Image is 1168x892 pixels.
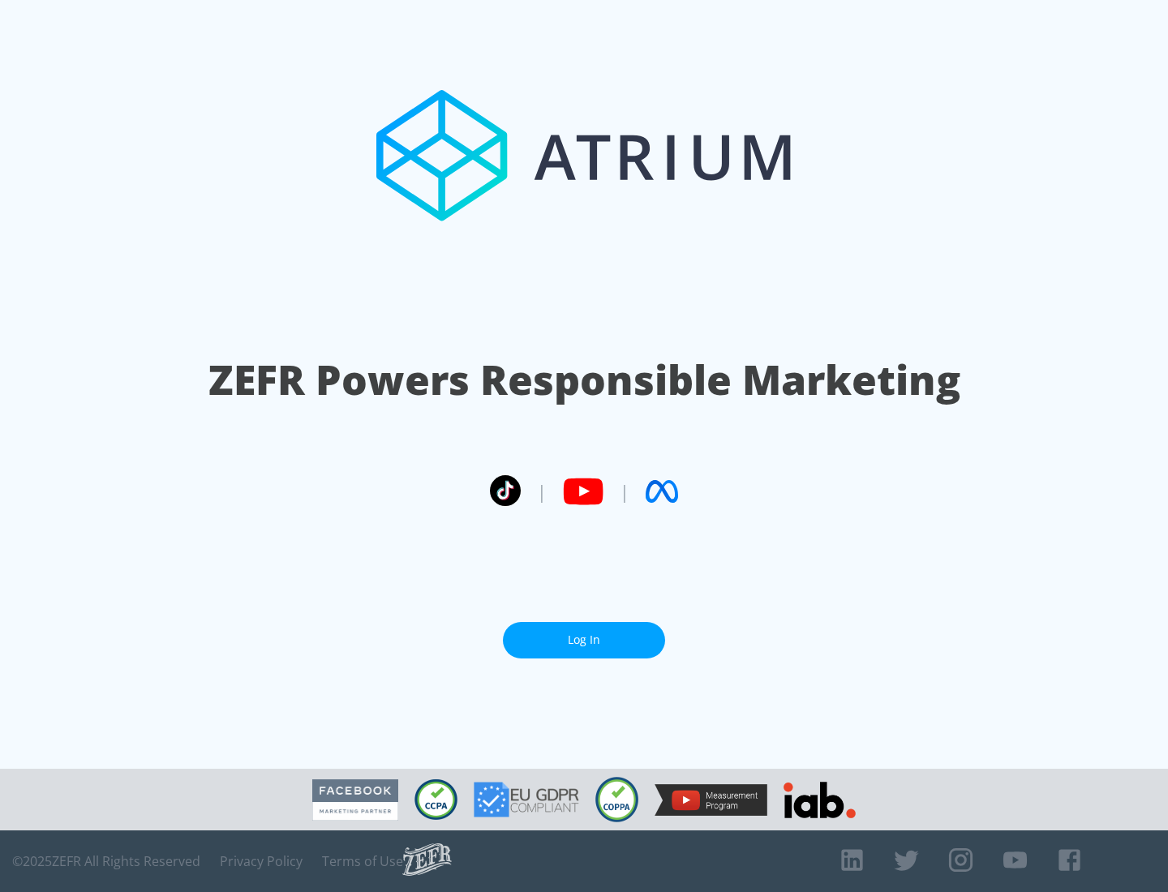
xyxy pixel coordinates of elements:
h1: ZEFR Powers Responsible Marketing [208,352,960,408]
img: CCPA Compliant [414,779,457,820]
img: IAB [784,782,856,818]
a: Log In [503,622,665,658]
img: Facebook Marketing Partner [312,779,398,821]
img: YouTube Measurement Program [655,784,767,816]
img: COPPA Compliant [595,777,638,822]
span: | [537,479,547,504]
span: © 2025 ZEFR All Rights Reserved [12,853,200,869]
a: Terms of Use [322,853,403,869]
img: GDPR Compliant [474,782,579,817]
a: Privacy Policy [220,853,303,869]
span: | [620,479,629,504]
